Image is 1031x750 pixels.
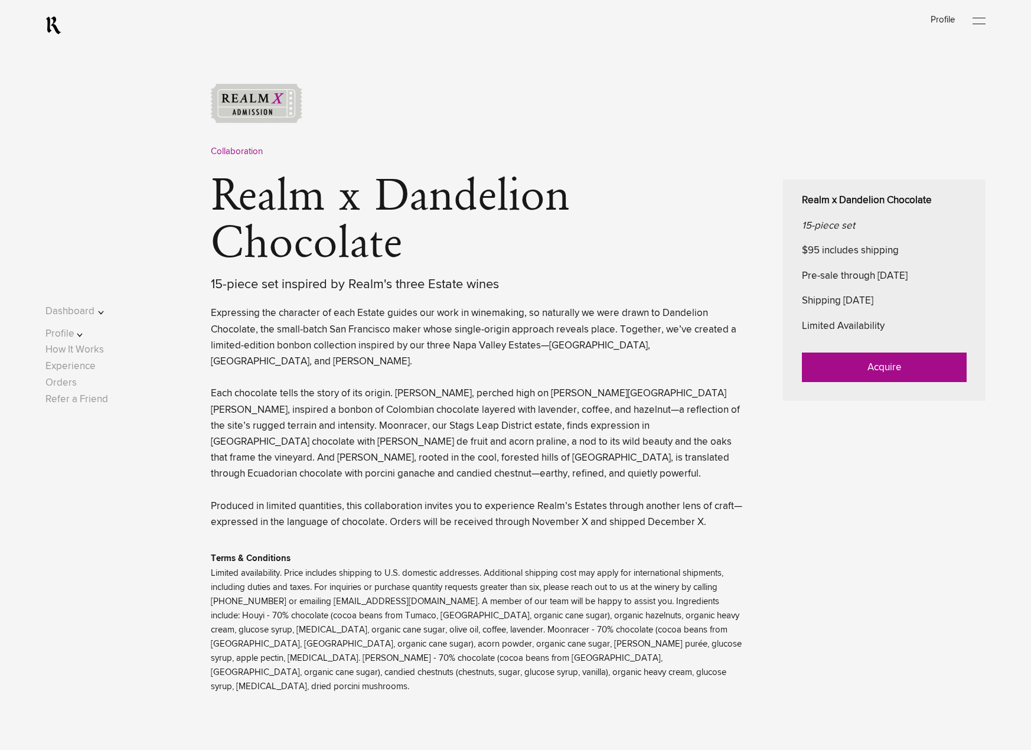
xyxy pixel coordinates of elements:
[211,566,748,694] p: Limited availability. Price includes shipping to U.S. domestic addresses. Additional shipping cos...
[45,304,120,319] button: Dashboard
[45,16,61,35] a: RealmCellars
[931,15,955,24] a: Profile
[802,243,967,259] p: $95 includes shipping
[211,174,783,294] h1: Realm x Dandelion Chocolate
[45,378,77,388] a: Orders
[211,308,742,527] lightning-formatted-text: Expressing the character of each Estate guides our work in winemaking, so naturally we were drawn...
[45,326,120,342] button: Profile
[802,319,967,334] p: Limited Availability
[45,361,96,371] a: Experience
[802,294,967,309] p: Shipping [DATE]
[211,145,986,159] div: Collaboration
[211,83,302,124] img: ticket-graphic.png
[211,552,748,566] p: Terms & Conditions
[802,353,967,382] a: Acquire
[211,275,748,294] div: 15-piece set inspired by Realm's three Estate wines
[45,345,104,355] a: How It Works
[802,195,932,206] strong: Realm x Dandelion Chocolate
[45,394,108,405] a: Refer a Friend
[802,221,855,231] em: 15-piece set
[802,269,967,284] p: Pre-sale through [DATE]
